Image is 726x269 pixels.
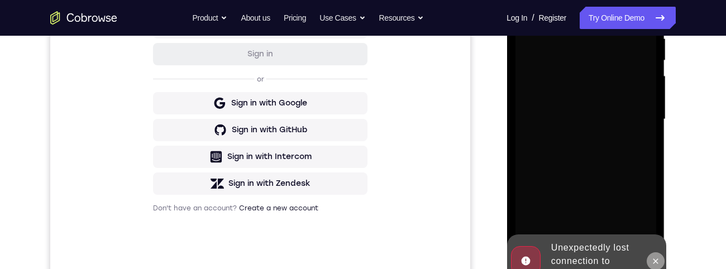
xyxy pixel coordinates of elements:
[177,236,261,247] div: Sign in with Intercom
[539,7,566,29] a: Register
[109,107,311,118] input: Enter your email
[241,7,270,29] a: About us
[532,11,534,25] span: /
[103,177,317,199] button: Sign in with Google
[103,204,317,226] button: Sign in with GitHub
[507,7,527,29] a: Log In
[204,160,216,169] p: or
[284,7,306,29] a: Pricing
[580,7,676,29] a: Try Online Demo
[319,7,365,29] button: Use Cases
[50,11,117,25] a: Go to the home page
[379,7,424,29] button: Resources
[103,128,317,150] button: Sign in
[181,182,257,194] div: Sign in with Google
[193,7,228,29] button: Product
[181,209,257,220] div: Sign in with GitHub
[103,76,317,92] h1: Sign in to your account
[103,230,317,253] button: Sign in with Intercom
